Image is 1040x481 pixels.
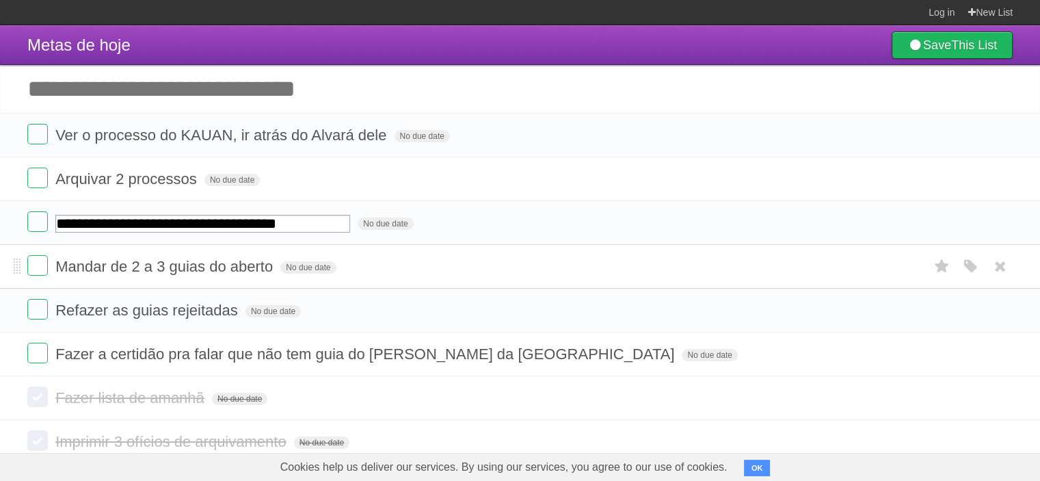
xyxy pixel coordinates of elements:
[55,127,390,144] span: Ver o processo do KAUAN, ir atrás do Alvará dele
[212,393,267,405] span: No due date
[55,258,276,275] span: Mandar de 2 a 3 guias do aberto
[245,305,301,317] span: No due date
[27,343,48,363] label: Done
[204,174,260,186] span: No due date
[744,460,771,476] button: OK
[27,299,48,320] label: Done
[358,218,413,230] span: No due date
[951,38,997,52] b: This List
[929,255,955,278] label: Star task
[55,346,678,363] span: Fazer a certidão pra falar que não tem guia do [PERSON_NAME] da [GEOGRAPHIC_DATA]
[682,349,737,361] span: No due date
[55,302,241,319] span: Refazer as guias rejeitadas
[267,454,741,481] span: Cookies help us deliver our services. By using our services, you agree to our use of cookies.
[892,31,1013,59] a: SaveThis List
[27,168,48,188] label: Done
[395,130,450,142] span: No due date
[280,261,336,274] span: No due date
[55,170,200,187] span: Arquivar 2 processos
[27,430,48,451] label: Done
[27,387,48,407] label: Done
[55,389,208,406] span: Fazer lista de amanhã
[294,437,349,449] span: No due date
[27,124,48,144] label: Done
[27,255,48,276] label: Done
[55,433,289,450] span: Imprimir 3 ofícios de arquivamento
[27,36,131,54] span: Metas de hoje
[27,211,48,232] label: Done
